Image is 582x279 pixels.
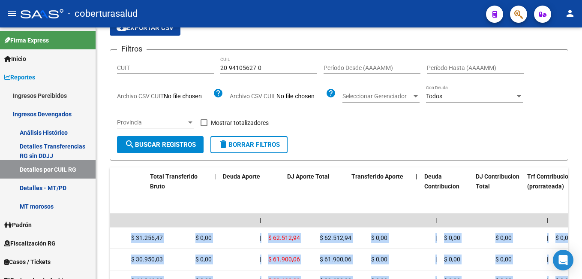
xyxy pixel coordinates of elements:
span: | [435,256,437,263]
span: $ 30.950,03 [131,256,163,263]
mat-icon: menu [7,8,17,18]
span: Borrar Filtros [218,141,280,149]
datatable-header-cell: DJ Total [82,167,147,215]
datatable-header-cell: DJ Aporte Total [284,167,348,215]
span: $ 61.900,06 [268,256,300,263]
button: Buscar Registros [117,136,204,153]
button: Borrar Filtros [210,136,288,153]
span: $ 0,00 [444,256,460,263]
span: Total Transferido Bruto [150,173,198,190]
mat-icon: help [213,88,223,98]
span: $ 0,00 [495,256,512,263]
datatable-header-cell: Total Transferido Bruto [147,167,211,215]
span: Transferido Aporte [351,173,403,180]
span: $ 31.256,47 [131,234,163,241]
span: | [547,234,548,241]
input: Archivo CSV CUIL [276,93,326,100]
span: Provincia [117,119,186,126]
span: Firma Express [4,36,49,45]
span: | [435,217,437,224]
span: Casos / Tickets [4,257,51,267]
span: | [547,256,548,263]
span: DJ Contribucion Total [476,173,519,190]
span: $ 0,00 [371,256,387,263]
span: | [416,173,417,180]
mat-icon: cloud_download [117,22,127,33]
span: Seleccionar Gerenciador [342,93,412,100]
span: $ 0,00 [195,234,212,241]
span: Trf Contribucion (prorrateada) [527,173,572,190]
span: | [260,217,261,224]
span: Buscar Registros [125,141,196,149]
datatable-header-cell: Transferido Aporte [348,167,412,215]
span: Archivo CSV CUIL [230,93,276,100]
mat-icon: help [326,88,336,98]
datatable-header-cell: | [211,167,219,215]
datatable-header-cell: | [412,167,421,215]
span: | [260,256,261,263]
span: Deuda Aporte [223,173,260,180]
span: Archivo CSV CUIT [117,93,164,100]
button: Exportar CSV [110,20,180,36]
span: Exportar CSV [117,24,174,32]
span: - coberturasalud [68,4,138,23]
span: | [260,234,261,241]
mat-icon: delete [218,139,228,149]
span: Fiscalización RG [4,239,56,248]
div: Open Intercom Messenger [553,250,573,270]
span: $ 0,00 [444,234,460,241]
span: $ 62.512,94 [320,234,351,241]
span: $ 0,00 [195,256,212,263]
mat-icon: search [125,139,135,149]
span: Inicio [4,54,26,64]
span: Padrón [4,220,32,230]
span: Reportes [4,73,35,82]
span: DJ Aporte Total [287,173,330,180]
span: $ 62.512,94 [268,234,300,241]
mat-icon: person [565,8,575,18]
span: $ 0,00 [371,234,387,241]
span: | [435,234,437,241]
input: Archivo CSV CUIT [164,93,213,100]
datatable-header-cell: Deuda Aporte [219,167,284,215]
span: | [547,217,549,224]
span: $ 0,00 [495,234,512,241]
span: Deuda Contribucion [424,173,459,190]
span: $ 61.900,06 [320,256,351,263]
span: Mostrar totalizadores [211,118,269,128]
span: Todos [426,93,442,100]
h3: Filtros [117,43,147,55]
datatable-header-cell: Deuda Contribucion [421,167,472,215]
span: $ 0,00 [555,234,572,241]
span: | [214,173,216,180]
datatable-header-cell: DJ Contribucion Total [472,167,524,215]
